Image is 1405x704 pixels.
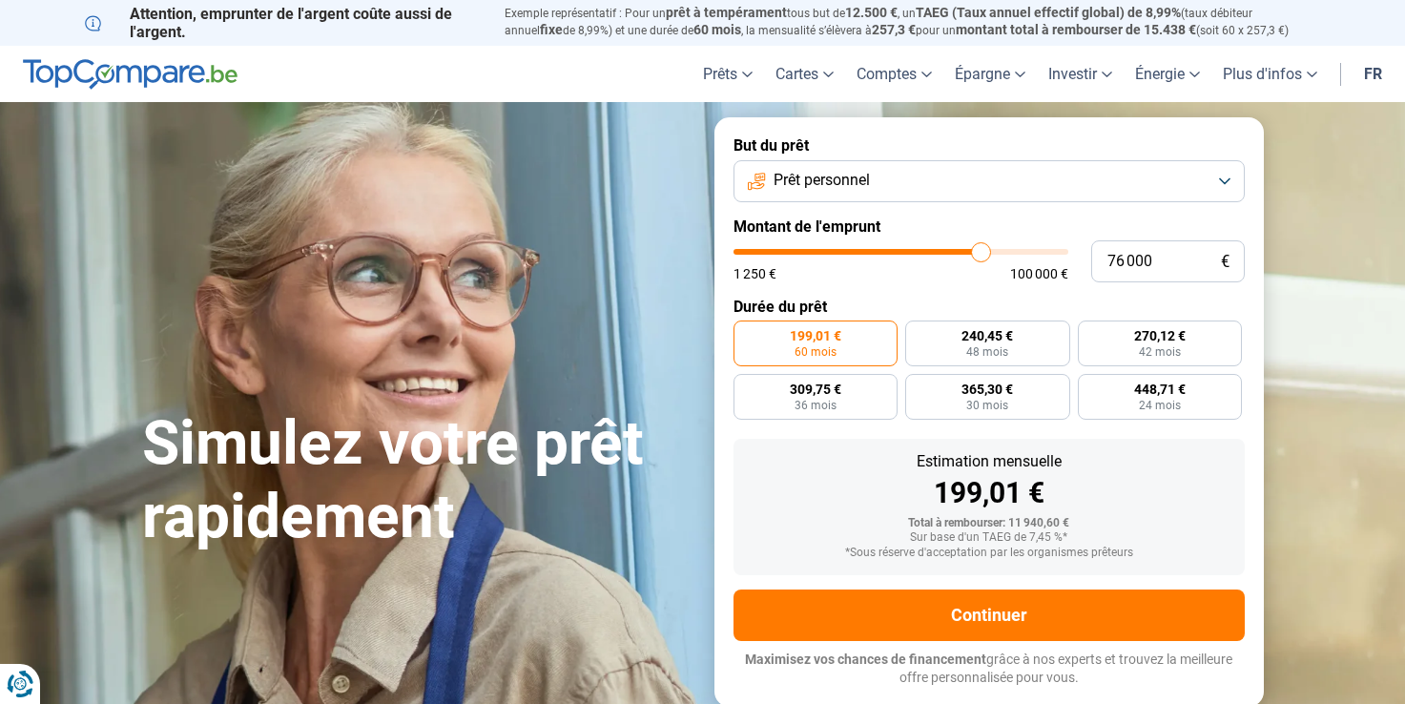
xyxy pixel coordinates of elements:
a: Prêts [692,46,764,102]
span: 30 mois [966,400,1008,411]
span: 365,30 € [961,383,1013,396]
div: Sur base d'un TAEG de 7,45 %* [749,531,1229,545]
label: Durée du prêt [733,298,1245,316]
span: 12.500 € [845,5,898,20]
div: *Sous réserve d'acceptation par les organismes prêteurs [749,547,1229,560]
img: TopCompare [23,59,238,90]
span: TAEG (Taux annuel effectif global) de 8,99% [916,5,1181,20]
p: grâce à nos experts et trouvez la meilleure offre personnalisée pour vous. [733,651,1245,688]
span: 60 mois [795,346,837,358]
span: 36 mois [795,400,837,411]
span: 270,12 € [1134,329,1186,342]
span: 100 000 € [1010,267,1068,280]
span: 257,3 € [872,22,916,37]
span: 1 250 € [733,267,776,280]
span: fixe [540,22,563,37]
a: Comptes [845,46,943,102]
label: But du prêt [733,136,1245,155]
a: Investir [1037,46,1124,102]
div: 199,01 € [749,479,1229,507]
span: Maximisez vos chances de financement [745,652,986,667]
button: Continuer [733,590,1245,641]
span: 448,71 € [1134,383,1186,396]
span: 60 mois [693,22,741,37]
span: € [1221,254,1229,270]
div: Total à rembourser: 11 940,60 € [749,517,1229,530]
span: prêt à tempérament [666,5,787,20]
span: 309,75 € [790,383,841,396]
a: Énergie [1124,46,1211,102]
span: 240,45 € [961,329,1013,342]
a: Épargne [943,46,1037,102]
div: Estimation mensuelle [749,454,1229,469]
span: Prêt personnel [774,170,870,191]
a: fr [1353,46,1394,102]
h1: Simulez votre prêt rapidement [142,407,692,554]
span: 42 mois [1139,346,1181,358]
p: Exemple représentatif : Pour un tous but de , un (taux débiteur annuel de 8,99%) et une durée de ... [505,5,1321,39]
span: 24 mois [1139,400,1181,411]
span: 48 mois [966,346,1008,358]
a: Plus d'infos [1211,46,1329,102]
button: Prêt personnel [733,160,1245,202]
span: 199,01 € [790,329,841,342]
a: Cartes [764,46,845,102]
span: montant total à rembourser de 15.438 € [956,22,1196,37]
p: Attention, emprunter de l'argent coûte aussi de l'argent. [85,5,482,41]
label: Montant de l'emprunt [733,217,1245,236]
